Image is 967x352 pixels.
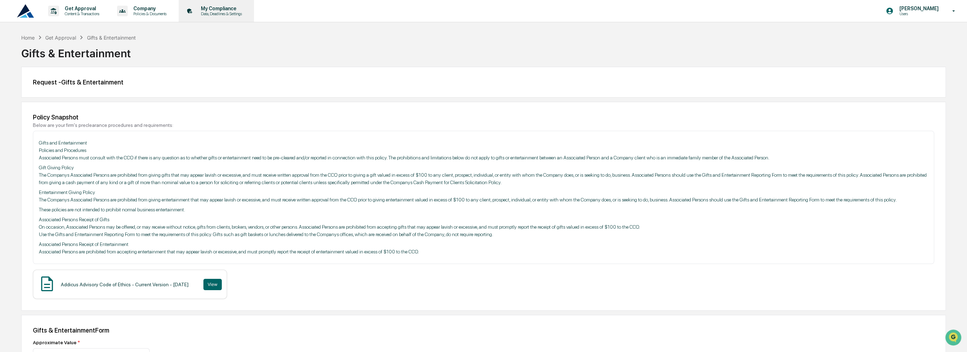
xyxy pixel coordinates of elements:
[195,6,245,11] p: My Compliance
[14,96,20,102] img: 1746055101610-c473b297-6a78-478c-a979-82029cc54cd1
[63,96,77,101] span: [DATE]
[38,275,56,293] img: Document Icon
[893,11,942,16] p: Users
[39,241,928,256] p: Associated Persons Receipt of Entertainment Associated Persons are prohibited from accepting ente...
[128,6,170,11] p: Company
[7,145,13,151] div: 🖐️
[61,282,189,287] div: Addicus Advisory Code of Ethics - Current Version - [DATE]
[195,11,245,16] p: Data, Deadlines & Settings
[33,78,934,86] div: Request - Gifts & Entertainment
[4,155,47,168] a: 🔎Data Lookup
[70,175,86,180] span: Pylon
[32,61,97,66] div: We're available if you need us!
[110,77,129,85] button: See all
[203,279,222,290] button: View
[45,35,76,41] div: Get Approval
[7,14,129,26] p: How can we help?
[22,115,57,121] span: [PERSON_NAME]
[21,35,35,41] div: Home
[14,144,46,151] span: Preclearance
[63,115,77,121] span: [DATE]
[7,89,18,100] img: Jack Rasmussen
[7,78,47,84] div: Past conversations
[51,145,57,151] div: 🗄️
[21,41,946,60] div: Gifts & Entertainment
[893,6,942,11] p: [PERSON_NAME]
[59,96,61,101] span: •
[15,54,28,66] img: 8933085812038_c878075ebb4cc5468115_72.jpg
[17,4,34,18] img: logo
[33,113,934,121] div: Policy Snapshot
[7,54,20,66] img: 1746055101610-c473b297-6a78-478c-a979-82029cc54cd1
[59,6,103,11] p: Get Approval
[33,340,280,345] div: Approximate Value
[59,11,103,16] p: Content & Transactions
[39,206,928,213] p: These policies are not intended to prohibit normal business entertainment.
[48,141,91,154] a: 🗄️Attestations
[4,141,48,154] a: 🖐️Preclearance
[50,175,86,180] a: Powered byPylon
[944,329,963,348] iframe: Open customer support
[58,144,88,151] span: Attestations
[7,158,13,164] div: 🔎
[32,54,116,61] div: Start new chat
[59,115,61,121] span: •
[7,108,18,119] img: Jack Rasmussen
[33,122,934,128] div: Below are your firm's preclearance procedures and requirements:
[87,35,136,41] div: Gifts & Entertainment
[120,56,129,64] button: Start new chat
[39,139,928,162] p: Gifts and Entertainment Policies and Procedures Associated Persons must consult with the CCO if t...
[39,189,928,204] p: Entertainment Giving Policy The Companys Associated Persons are prohibited from giving entertainm...
[33,327,934,334] div: Gifts & Entertainment Form
[128,11,170,16] p: Policies & Documents
[22,96,57,101] span: [PERSON_NAME]
[39,164,928,186] p: Gift Giving Policy The Companys Associated Persons are prohibited from giving gifts that may appe...
[14,115,20,121] img: 1746055101610-c473b297-6a78-478c-a979-82029cc54cd1
[14,158,45,165] span: Data Lookup
[39,216,928,238] p: Associated Persons Receipt of Gifts On occasion, Associated Persons may be offered, or may receiv...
